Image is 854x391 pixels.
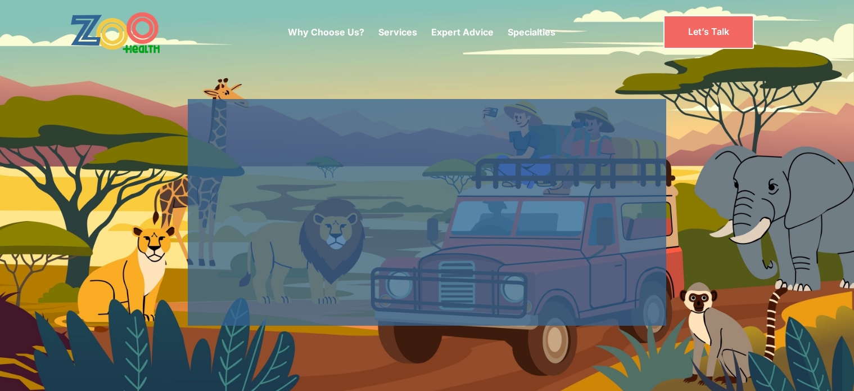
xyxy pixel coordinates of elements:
[431,26,494,38] a: Expert Advice
[378,8,417,56] div: Services
[288,26,364,38] a: Why Choose Us?
[663,15,754,48] a: Let’s Talk
[70,11,191,53] a: home
[508,26,555,38] a: Specialties
[378,25,417,39] p: Services
[508,8,555,56] div: Specialties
